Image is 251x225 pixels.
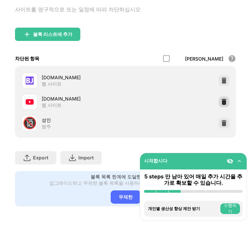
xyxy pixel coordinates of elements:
div: 5 steps 만 남아 있어 매일 추가 시간을 추가로 확보할 수 있습니다. [144,173,243,186]
button: 수행하기 [220,203,240,214]
div: Export [33,155,48,160]
div: 차단된 항목 [15,56,39,62]
img: omni-setup-toggle.svg [236,158,243,164]
div: 성인 [42,116,125,123]
div: 시작합시다 [144,158,167,164]
div: 업그레이드하고 무제한 블록 목록을 사용하려면 여기를 클릭하십시오. [49,180,194,186]
div: [PERSON_NAME] [185,56,223,62]
div: 블록 리스트에 추가 [33,32,72,37]
div: 웹 사이트 [42,81,62,87]
div: 개인별 생산성 향상 제안 받기 [148,206,219,211]
div: 사이트를 영구적으로 또는 일정에 따라 차단하십시오 [15,5,141,14]
div: Import [78,155,94,160]
div: 블록 목록 한계에 도달했습니다. [91,174,157,180]
div: [DOMAIN_NAME] [42,74,125,81]
div: 무제한 [111,190,141,204]
img: favicons [26,98,34,106]
img: favicons [26,77,34,85]
div: 범주 [42,123,51,129]
div: [DOMAIN_NAME] [42,95,125,102]
div: 🔞 [23,116,37,130]
div: 웹 사이트 [42,102,62,108]
img: eye-not-visible.svg [227,158,233,164]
